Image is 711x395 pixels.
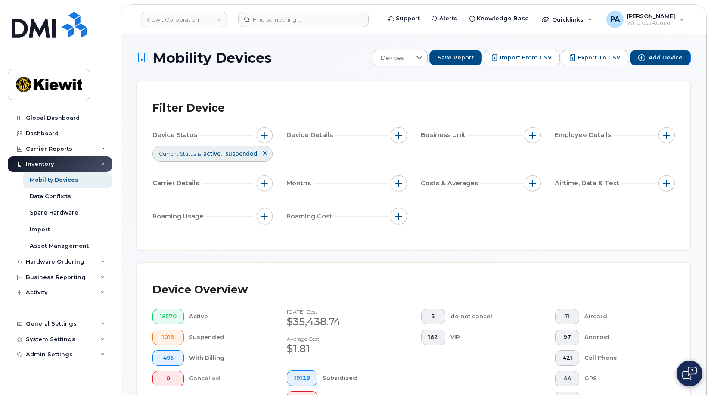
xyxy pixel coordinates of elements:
span: Employee Details [555,131,614,140]
span: Business Unit [421,131,468,140]
img: Open chat [682,367,697,380]
div: do not cancel [450,309,527,324]
button: 19128 [287,370,317,386]
span: 0 [160,375,177,382]
span: 162 [428,334,438,341]
button: Save Report [429,50,482,65]
div: Device Overview [152,279,248,301]
button: 162 [421,330,446,345]
span: 421 [562,355,572,361]
span: Roaming Cost [286,212,335,221]
button: Export to CSV [562,50,628,65]
div: VIP [450,330,527,345]
h4: [DATE] cost [287,309,393,314]
button: 495 [152,350,184,366]
button: 11 [555,309,580,324]
span: Export to CSV [578,54,620,62]
span: suspended [225,150,257,157]
span: Roaming Usage [152,212,206,221]
button: 1016 [152,330,184,345]
span: Months [286,179,314,188]
div: Subsidized [323,370,393,386]
button: 5 [421,309,446,324]
span: Save Report [438,54,474,62]
div: Filter Device [152,97,225,119]
div: $1.81 [287,342,393,356]
span: Add Device [649,54,683,62]
span: 11 [562,313,572,320]
span: 19128 [294,375,310,382]
button: Add Device [630,50,691,65]
span: Import from CSV [500,54,552,62]
button: 421 [555,350,580,366]
div: Active [189,309,259,324]
span: is [198,150,201,157]
span: Current Status [159,150,196,157]
span: Device Status [152,131,200,140]
div: Aircard [584,309,661,324]
button: Import from CSV [484,50,560,65]
span: Mobility Devices [153,50,272,65]
span: 44 [562,375,572,382]
button: 18570 [152,309,184,324]
h4: Average cost [287,336,393,342]
div: Cancelled [189,371,259,386]
button: 0 [152,371,184,386]
button: 97 [555,330,580,345]
div: $35,438.74 [287,314,393,329]
span: 5 [428,313,438,320]
div: Cell Phone [584,350,661,366]
div: With Billing [189,350,259,366]
span: 97 [562,334,572,341]
span: Device Details [286,131,335,140]
span: 1016 [160,334,177,341]
span: Costs & Averages [421,179,481,188]
span: 495 [160,355,177,361]
div: Android [584,330,661,345]
button: 44 [555,371,580,386]
span: 18570 [160,313,177,320]
span: Devices [373,50,411,66]
span: active [203,150,223,157]
div: Suspended [189,330,259,345]
div: GPS [584,371,661,386]
span: Carrier Details [152,179,202,188]
span: Airtime, Data & Text [555,179,622,188]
